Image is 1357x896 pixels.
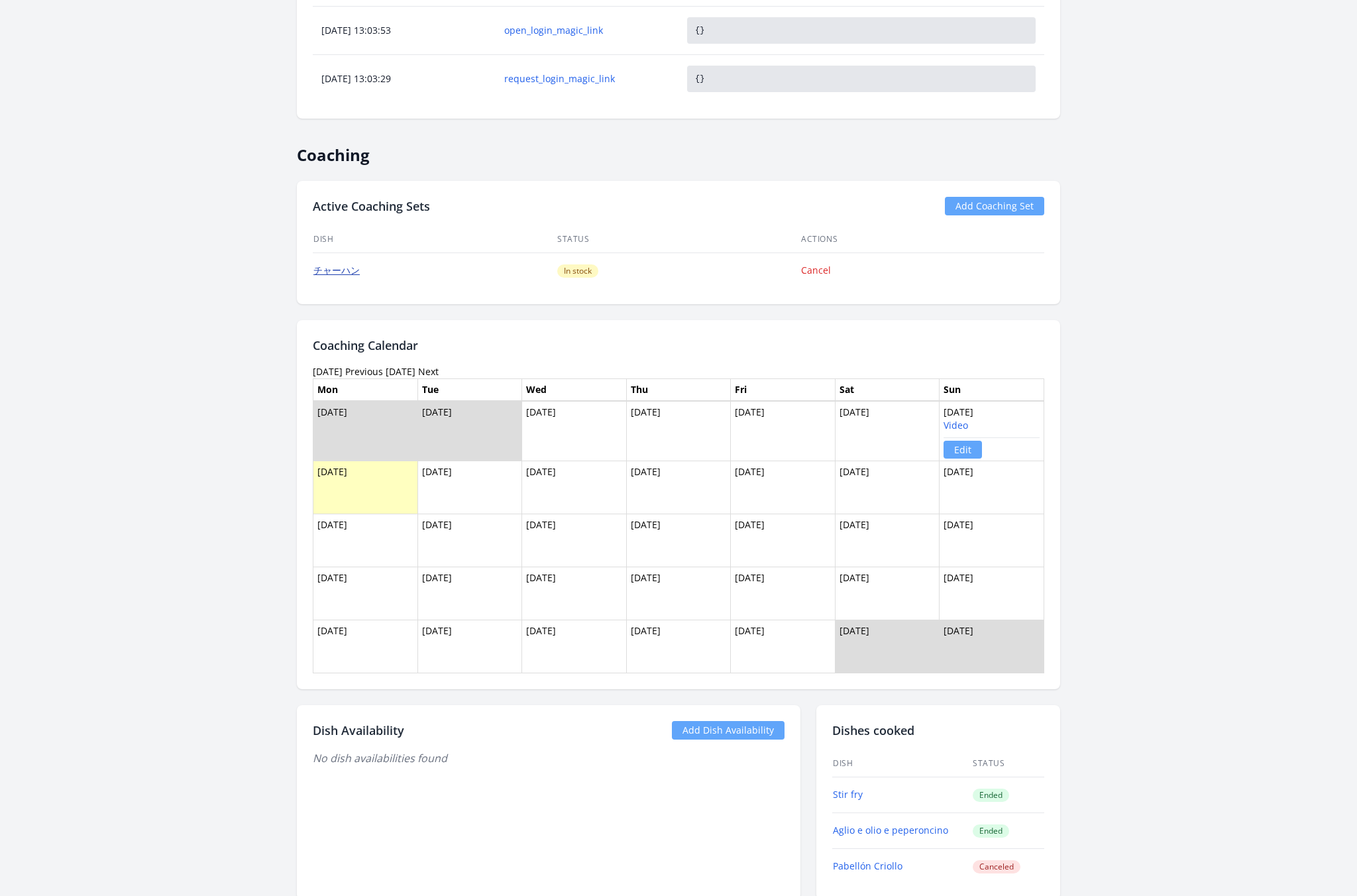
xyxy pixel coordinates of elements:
[313,226,557,253] th: Dish
[417,461,522,514] td: [DATE]
[940,567,1044,620] td: [DATE]
[313,721,404,740] h2: Dish Availability
[835,401,940,461] td: [DATE]
[417,567,522,620] td: [DATE]
[835,514,940,567] td: [DATE]
[418,365,439,378] a: Next
[626,620,731,673] td: [DATE]
[522,461,627,514] td: [DATE]
[522,401,627,461] td: [DATE]
[944,441,982,459] a: Edit
[835,567,940,620] td: [DATE]
[672,721,785,740] a: Add Dish Availability
[313,461,418,514] td: [DATE]
[731,378,836,401] th: Fri
[313,401,418,461] td: [DATE]
[313,365,343,378] time: [DATE]
[731,401,836,461] td: [DATE]
[972,750,1044,777] th: Status
[832,721,1044,740] h2: Dishes cooked
[945,197,1044,215] a: Add Coaching Set
[522,378,627,401] th: Wed
[417,378,522,401] th: Tue
[557,226,800,253] th: Status
[940,514,1044,567] td: [DATE]
[522,514,627,567] td: [DATE]
[731,461,836,514] td: [DATE]
[626,378,731,401] th: Thu
[687,66,1036,92] pre: {}
[833,860,902,872] a: Pabellón Criollo
[313,750,785,766] div: No dish availabilities found
[313,197,430,215] h2: Active Coaching Sets
[313,378,418,401] th: Mon
[626,514,731,567] td: [DATE]
[313,336,1044,355] h2: Coaching Calendar
[626,461,731,514] td: [DATE]
[386,365,415,378] a: [DATE]
[833,788,863,801] a: Stir fry
[731,620,836,673] td: [DATE]
[557,264,598,278] span: In stock
[313,514,418,567] td: [DATE]
[940,401,1044,461] td: [DATE]
[800,226,1044,253] th: Actions
[522,620,627,673] td: [DATE]
[313,72,495,85] div: [DATE] 13:03:29
[522,567,627,620] td: [DATE]
[835,620,940,673] td: [DATE]
[944,419,968,431] a: Video
[940,620,1044,673] td: [DATE]
[833,824,948,836] a: Aglio e olio e peperoncino
[940,378,1044,401] th: Sun
[313,24,495,37] div: [DATE] 13:03:53
[731,567,836,620] td: [DATE]
[417,620,522,673] td: [DATE]
[940,461,1044,514] td: [DATE]
[973,860,1020,873] span: Canceled
[626,401,731,461] td: [DATE]
[345,365,383,378] a: Previous
[626,567,731,620] td: [DATE]
[504,24,670,37] a: open_login_magic_link
[313,567,418,620] td: [DATE]
[973,824,1009,838] span: Ended
[973,789,1009,802] span: Ended
[417,514,522,567] td: [DATE]
[504,72,670,85] a: request_login_magic_link
[313,620,418,673] td: [DATE]
[731,514,836,567] td: [DATE]
[297,135,1060,165] h2: Coaching
[801,264,831,276] a: Cancel
[835,461,940,514] td: [DATE]
[313,264,360,276] a: チャーハン
[832,750,972,777] th: Dish
[417,401,522,461] td: [DATE]
[835,378,940,401] th: Sat
[687,17,1036,44] pre: {}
